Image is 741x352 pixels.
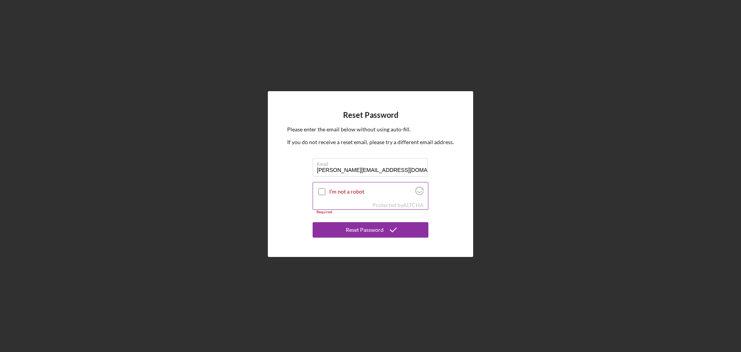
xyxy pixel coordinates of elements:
button: Reset Password [313,222,428,238]
h4: Reset Password [343,111,398,119]
a: Visit Altcha.org [415,190,424,196]
div: Required [313,210,428,214]
div: Protected by [372,202,424,208]
label: Email [317,158,428,167]
label: I'm not a robot [329,189,413,195]
p: Please enter the email below without using auto-fill. [287,125,454,134]
p: If you do not receive a reset email, please try a different email address. [287,138,454,146]
a: Visit Altcha.org [403,202,424,208]
div: Reset Password [346,222,384,238]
